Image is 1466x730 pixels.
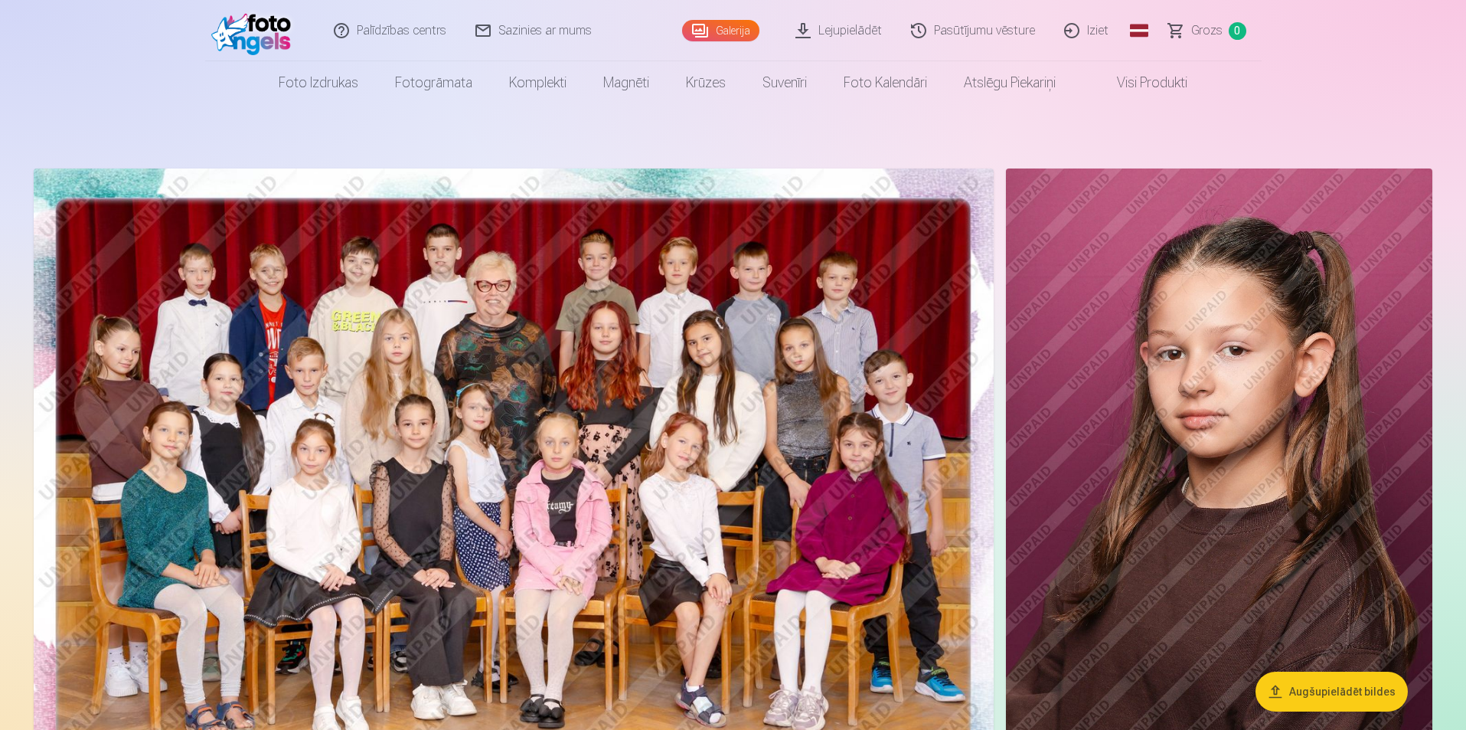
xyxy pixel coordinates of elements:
[1191,21,1223,40] span: Grozs
[585,61,668,104] a: Magnēti
[1229,22,1246,40] span: 0
[1255,672,1408,712] button: Augšupielādēt bildes
[211,6,299,55] img: /fa1
[945,61,1074,104] a: Atslēgu piekariņi
[744,61,825,104] a: Suvenīri
[491,61,585,104] a: Komplekti
[668,61,744,104] a: Krūzes
[682,20,759,41] a: Galerija
[1074,61,1206,104] a: Visi produkti
[377,61,491,104] a: Fotogrāmata
[260,61,377,104] a: Foto izdrukas
[825,61,945,104] a: Foto kalendāri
